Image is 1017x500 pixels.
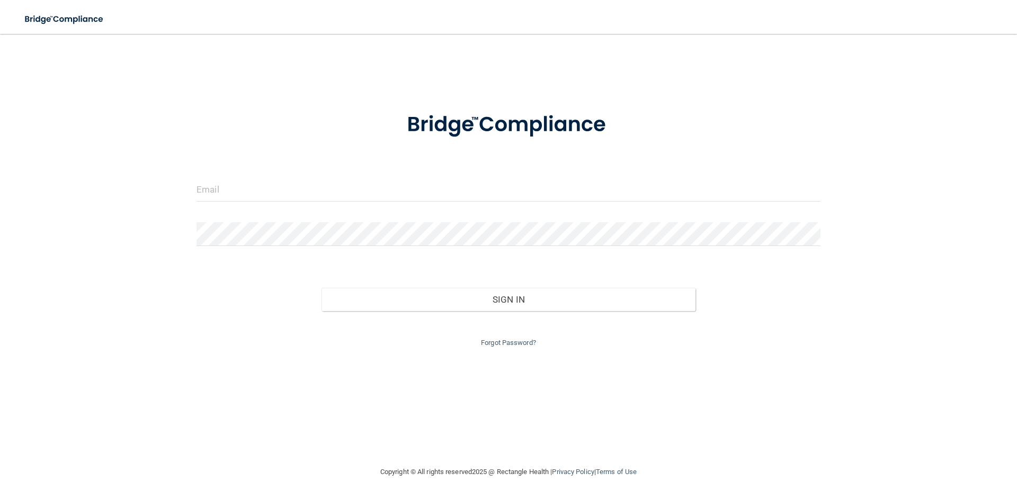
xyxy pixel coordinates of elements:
[552,468,594,476] a: Privacy Policy
[385,97,632,152] img: bridge_compliance_login_screen.278c3ca4.svg
[315,455,702,489] div: Copyright © All rights reserved 2025 @ Rectangle Health | |
[322,288,696,311] button: Sign In
[481,339,536,347] a: Forgot Password?
[197,178,820,202] input: Email
[16,8,113,30] img: bridge_compliance_login_screen.278c3ca4.svg
[596,468,637,476] a: Terms of Use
